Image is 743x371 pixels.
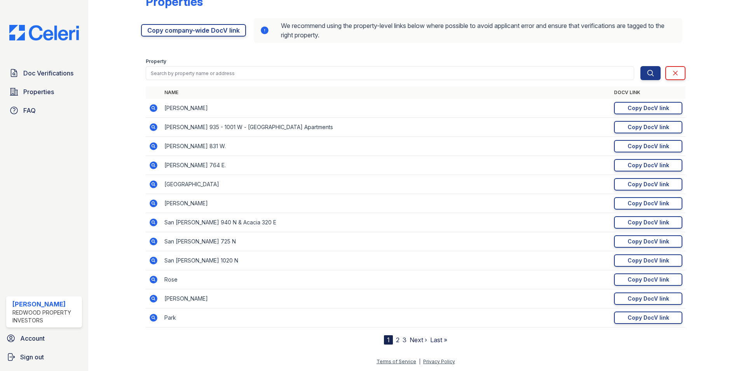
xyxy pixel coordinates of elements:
[23,87,54,96] span: Properties
[384,335,393,345] div: 1
[614,178,682,191] a: Copy DocV link
[628,257,669,264] div: Copy DocV link
[430,336,447,344] a: Last »
[614,235,682,248] a: Copy DocV link
[146,66,634,80] input: Search by property name or address
[161,99,611,118] td: [PERSON_NAME]
[628,295,669,303] div: Copy DocV link
[161,289,611,308] td: [PERSON_NAME]
[161,308,611,327] td: Park
[161,175,611,194] td: [GEOGRAPHIC_DATA]
[614,121,682,133] a: Copy DocV link
[161,251,611,270] td: San [PERSON_NAME] 1020 N
[161,270,611,289] td: Rose
[614,292,682,305] a: Copy DocV link
[12,309,79,324] div: Redwood Property Investors
[611,86,685,99] th: DocV Link
[403,336,406,344] a: 3
[628,238,669,245] div: Copy DocV link
[23,68,73,78] span: Doc Verifications
[628,180,669,188] div: Copy DocV link
[377,359,416,364] a: Terms of Service
[614,254,682,267] a: Copy DocV link
[141,24,246,37] a: Copy company-wide DocV link
[628,219,669,226] div: Copy DocV link
[161,232,611,251] td: San [PERSON_NAME] 725 N
[6,84,82,100] a: Properties
[146,58,166,65] label: Property
[628,199,669,207] div: Copy DocV link
[6,65,82,81] a: Doc Verifications
[423,359,455,364] a: Privacy Policy
[628,123,669,131] div: Copy DocV link
[628,276,669,283] div: Copy DocV link
[614,273,682,286] a: Copy DocV link
[628,161,669,169] div: Copy DocV link
[614,216,682,229] a: Copy DocV link
[3,349,85,365] a: Sign out
[20,334,45,343] span: Account
[628,104,669,112] div: Copy DocV link
[161,194,611,213] td: [PERSON_NAME]
[254,18,682,43] div: We recommend using the property-level links below where possible to avoid applicant error and ens...
[419,359,420,364] div: |
[161,86,611,99] th: Name
[161,156,611,175] td: [PERSON_NAME] 764 E.
[628,314,669,322] div: Copy DocV link
[614,197,682,210] a: Copy DocV link
[23,106,36,115] span: FAQ
[3,25,85,40] img: CE_Logo_Blue-a8612792a0a2168367f1c8372b55b34899dd931a85d93a1a3d3e32e68fde9ad4.png
[396,336,399,344] a: 2
[161,137,611,156] td: [PERSON_NAME] 831 W.
[614,311,682,324] a: Copy DocV link
[3,331,85,346] a: Account
[410,336,427,344] a: Next ›
[161,213,611,232] td: San [PERSON_NAME] 940 N & Acacia 320 E
[628,142,669,150] div: Copy DocV link
[161,118,611,137] td: [PERSON_NAME] 935 - 1001 W - [GEOGRAPHIC_DATA] Apartments
[20,352,44,362] span: Sign out
[6,103,82,118] a: FAQ
[614,102,682,114] a: Copy DocV link
[614,159,682,171] a: Copy DocV link
[614,140,682,152] a: Copy DocV link
[12,299,79,309] div: [PERSON_NAME]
